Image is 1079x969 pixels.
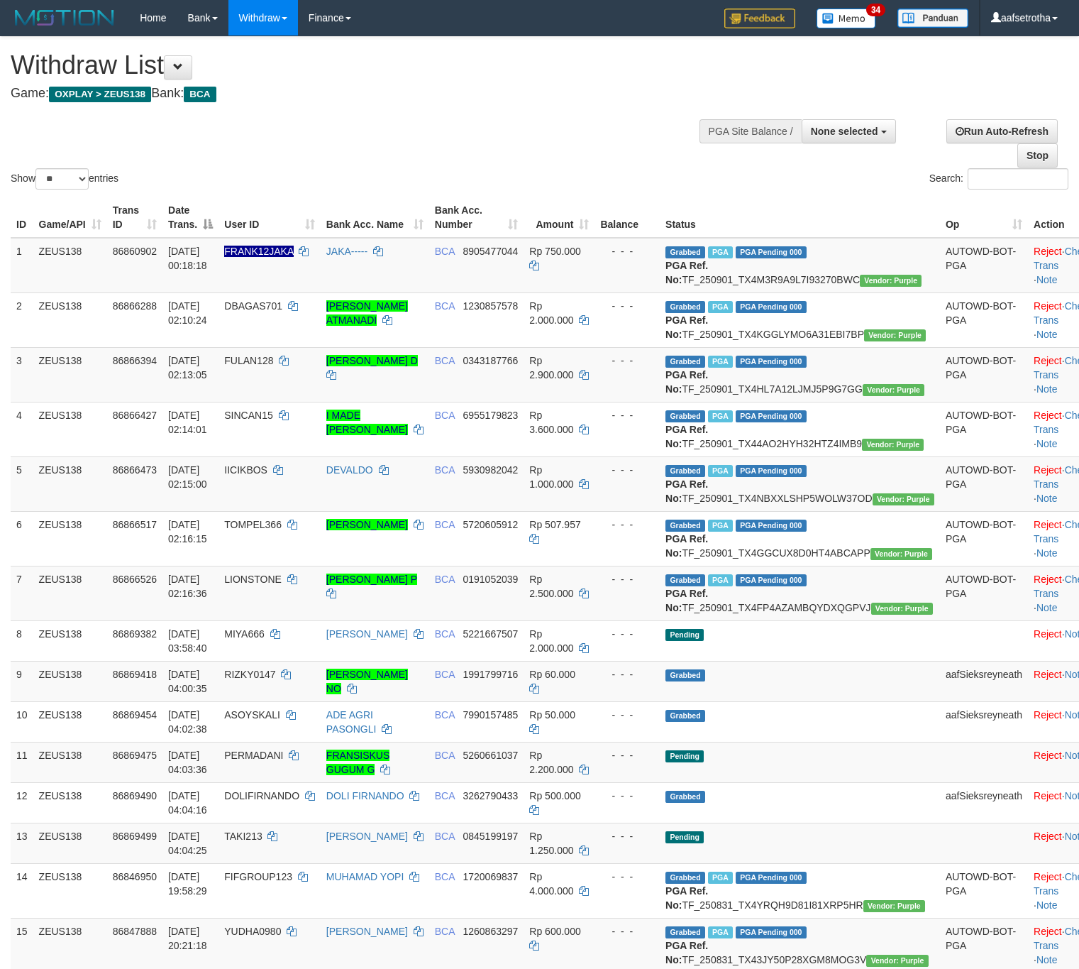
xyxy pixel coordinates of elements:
[463,300,518,312] span: Copy 1230857578 to clipboard
[11,456,33,511] td: 5
[11,742,33,782] td: 11
[708,872,733,884] span: Marked by aafnoeunsreypich
[1036,383,1058,395] a: Note
[665,369,708,395] b: PGA Ref. No:
[33,863,107,918] td: ZEUS138
[1036,438,1058,449] a: Note
[1034,926,1062,937] a: Reject
[660,456,940,511] td: TF_250901_TX4NBXXLSHP5WOLW37OD
[224,355,273,366] span: FULAN128
[665,750,704,762] span: Pending
[435,519,455,530] span: BCA
[224,926,281,937] span: YUDHA0980
[326,871,404,882] a: MUHAMAD YOPI
[435,410,455,421] span: BCA
[168,519,207,544] span: [DATE] 02:16:15
[224,750,283,761] span: PERMADANI
[660,347,940,402] td: TF_250901_TX4HL7A12LJMJ5P9G7GG
[665,791,705,803] span: Grabbed
[594,197,660,238] th: Balance
[873,493,934,505] span: Vendor URL: https://trx4.1velocity.biz
[529,355,573,381] span: Rp 2.900.000
[736,356,807,368] span: PGA Pending
[870,548,932,560] span: Vendor URL: https://trx4.1velocity.biz
[1034,790,1062,801] a: Reject
[463,750,518,761] span: Copy 5260661037 to clipboard
[33,701,107,742] td: ZEUS138
[113,750,157,761] span: 86869475
[113,464,157,476] span: 86866473
[168,750,207,775] span: [DATE] 04:03:36
[33,238,107,293] td: ZEUS138
[708,356,733,368] span: Marked by aafpengsreynich
[665,410,705,422] span: Grabbed
[435,574,455,585] span: BCA
[184,87,216,102] span: BCA
[529,246,580,257] span: Rp 750.000
[33,511,107,566] td: ZEUS138
[113,669,157,680] span: 86869418
[11,87,705,101] h4: Game: Bank:
[35,168,89,190] select: Showentries
[435,300,455,312] span: BCA
[435,628,455,640] span: BCA
[463,464,518,476] span: Copy 5930982042 to clipboard
[665,314,708,340] b: PGA Ref. No:
[929,168,1068,190] label: Search:
[1034,831,1062,842] a: Reject
[600,748,654,762] div: - - -
[168,574,207,599] span: [DATE] 02:16:36
[1036,329,1058,340] a: Note
[326,519,408,530] a: [PERSON_NAME]
[600,354,654,368] div: - - -
[529,628,573,654] span: Rp 2.000.000
[1034,410,1062,421] a: Reject
[940,701,1028,742] td: aafSieksreyneath
[326,355,418,366] a: [PERSON_NAME] D
[168,355,207,381] span: [DATE] 02:13:05
[724,9,795,28] img: Feedback.jpg
[224,871,292,882] span: FIFGROUP123
[168,709,207,735] span: [DATE] 04:02:38
[1034,628,1062,640] a: Reject
[524,197,594,238] th: Amount: activate to sort column ascending
[600,299,654,313] div: - - -
[817,9,876,28] img: Button%20Memo.svg
[660,863,940,918] td: TF_250831_TX4YRQH9D81I81XRP5HR
[11,51,705,80] h1: Withdraw List
[224,831,262,842] span: TAKI213
[665,520,705,532] span: Grabbed
[863,384,924,396] span: Vendor URL: https://trx4.1velocity.biz
[940,402,1028,456] td: AUTOWD-BOT-PGA
[326,246,367,257] a: JAKA-----
[463,410,518,421] span: Copy 6955179823 to clipboard
[33,402,107,456] td: ZEUS138
[665,710,705,722] span: Grabbed
[708,520,733,532] span: Marked by aafpengsreynich
[665,246,705,258] span: Grabbed
[862,439,924,451] span: Vendor URL: https://trx4.1velocity.biz
[665,588,708,613] b: PGA Ref. No:
[326,574,417,585] a: [PERSON_NAME] P
[1034,355,1062,366] a: Reject
[708,246,733,258] span: Marked by aafpengsreynich
[168,300,207,326] span: [DATE] 02:10:24
[435,790,455,801] span: BCA
[1034,519,1062,530] a: Reject
[463,709,518,721] span: Copy 7990157485 to clipboard
[168,926,207,951] span: [DATE] 20:21:18
[326,750,389,775] a: FRANSISKUS GUGUM G
[736,574,807,586] span: PGA Pending
[33,823,107,863] td: ZEUS138
[665,629,704,641] span: Pending
[600,408,654,422] div: - - -
[463,831,518,842] span: Copy 0845199197 to clipboard
[811,126,878,137] span: None selected
[871,603,933,615] span: Vendor URL: https://trx4.1velocity.biz
[940,863,1028,918] td: AUTOWD-BOT-PGA
[665,478,708,504] b: PGA Ref. No:
[326,300,408,326] a: [PERSON_NAME] ATMANADI
[429,197,524,238] th: Bank Acc. Number: activate to sort column ascending
[113,300,157,312] span: 86866288
[113,355,157,366] span: 86866394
